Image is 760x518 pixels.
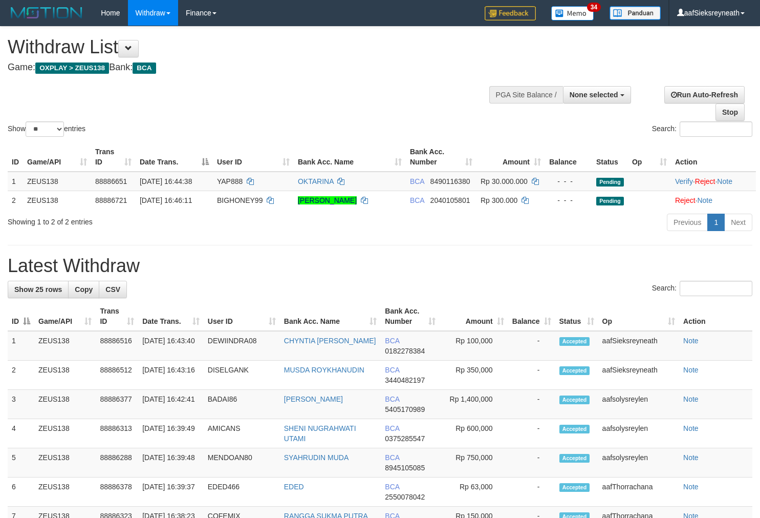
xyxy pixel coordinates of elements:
[96,448,138,478] td: 88886288
[570,91,618,99] span: None selected
[34,331,96,361] td: ZEUS138
[598,331,679,361] td: aafSieksreyneath
[563,86,631,103] button: None selected
[440,331,508,361] td: Rp 100,000
[138,361,204,390] td: [DATE] 16:43:16
[598,419,679,448] td: aafsolysreylen
[671,191,756,210] td: ·
[628,142,671,172] th: Op: activate to sort column ascending
[652,281,752,296] label: Search:
[68,281,99,298] a: Copy
[430,196,470,204] span: Copy 2040105801 to clipboard
[204,478,280,507] td: EDED466
[298,196,357,204] a: [PERSON_NAME]
[96,478,138,507] td: 88886378
[598,361,679,390] td: aafSieksreyneath
[679,302,752,331] th: Action
[683,395,699,403] a: Note
[559,366,590,375] span: Accepted
[481,196,517,204] span: Rp 300.000
[671,142,756,172] th: Action
[664,86,745,103] a: Run Auto-Refresh
[489,86,563,103] div: PGA Site Balance /
[592,142,628,172] th: Status
[596,178,624,187] span: Pending
[34,390,96,419] td: ZEUS138
[385,337,399,345] span: BCA
[596,197,624,205] span: Pending
[8,331,34,361] td: 1
[549,176,588,187] div: - - -
[294,142,406,172] th: Bank Acc. Name: activate to sort column ascending
[385,405,425,413] span: Copy 5405170989 to clipboard
[23,191,91,210] td: ZEUS138
[385,483,399,491] span: BCA
[75,285,93,294] span: Copy
[8,390,34,419] td: 3
[680,121,752,137] input: Search:
[697,196,712,204] a: Note
[440,390,508,419] td: Rp 1,400,000
[34,419,96,448] td: ZEUS138
[8,37,496,57] h1: Withdraw List
[133,63,156,74] span: BCA
[724,214,752,231] a: Next
[508,331,555,361] td: -
[385,395,399,403] span: BCA
[140,196,192,204] span: [DATE] 16:46:11
[105,285,120,294] span: CSV
[559,454,590,463] span: Accepted
[284,483,304,491] a: EDED
[204,302,280,331] th: User ID: activate to sort column ascending
[138,478,204,507] td: [DATE] 16:39:37
[559,396,590,404] span: Accepted
[140,177,192,185] span: [DATE] 16:44:38
[555,302,598,331] th: Status: activate to sort column ascending
[410,196,424,204] span: BCA
[587,3,601,12] span: 34
[440,419,508,448] td: Rp 600,000
[8,172,23,191] td: 1
[8,191,23,210] td: 2
[598,390,679,419] td: aafsolysreylen
[508,478,555,507] td: -
[476,142,545,172] th: Amount: activate to sort column ascending
[204,419,280,448] td: AMICANS
[559,337,590,346] span: Accepted
[683,424,699,432] a: Note
[717,177,732,185] a: Note
[410,177,424,185] span: BCA
[284,424,356,443] a: SHENI NUGRAHWATI UTAMI
[430,177,470,185] span: Copy 8490116380 to clipboard
[284,453,349,462] a: SYAHRUDIN MUDA
[683,366,699,374] a: Note
[138,419,204,448] td: [DATE] 16:39:49
[675,177,693,185] a: Verify
[549,195,588,205] div: - - -
[35,63,109,74] span: OXPLAY > ZEUS138
[95,177,127,185] span: 88886651
[385,453,399,462] span: BCA
[217,196,263,204] span: BIGHONEY99
[680,281,752,296] input: Search:
[26,121,64,137] select: Showentries
[508,361,555,390] td: -
[440,302,508,331] th: Amount: activate to sort column ascending
[23,142,91,172] th: Game/API: activate to sort column ascending
[8,256,752,276] h1: Latest Withdraw
[284,395,343,403] a: [PERSON_NAME]
[8,302,34,331] th: ID: activate to sort column descending
[559,425,590,433] span: Accepted
[695,177,715,185] a: Reject
[298,177,334,185] a: OKTARINA
[8,281,69,298] a: Show 25 rows
[34,448,96,478] td: ZEUS138
[715,103,745,121] a: Stop
[8,121,85,137] label: Show entries
[598,302,679,331] th: Op: activate to sort column ascending
[598,448,679,478] td: aafsolysreylen
[683,337,699,345] a: Note
[34,361,96,390] td: ZEUS138
[485,6,536,20] img: Feedback.jpg
[34,302,96,331] th: Game/API: activate to sort column ascending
